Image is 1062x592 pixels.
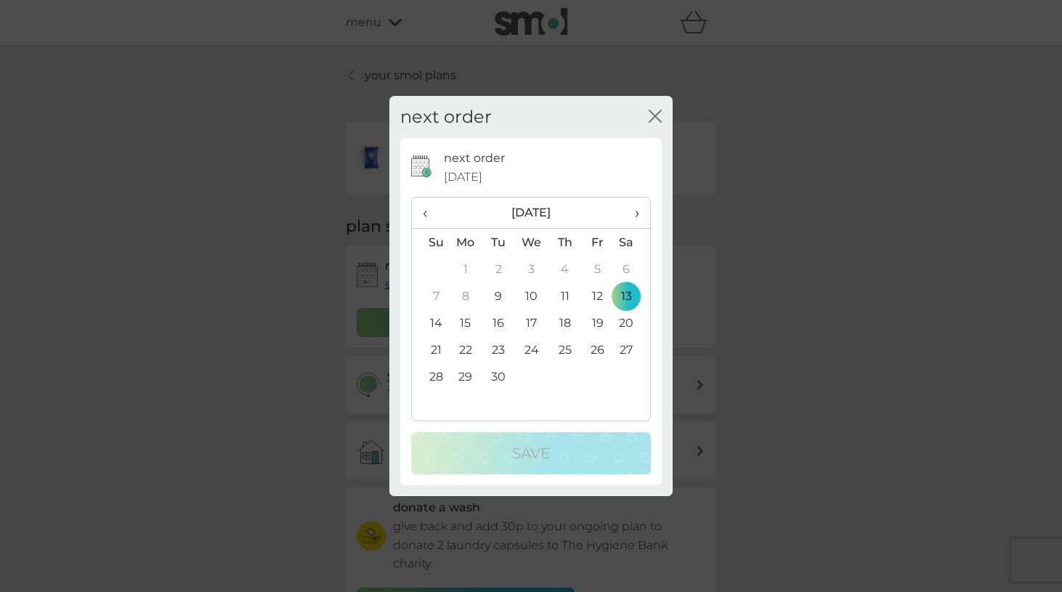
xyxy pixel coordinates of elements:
td: 13 [614,283,650,309]
td: 6 [614,256,650,283]
td: 10 [515,283,548,309]
td: 1 [449,256,482,283]
td: 22 [449,336,482,363]
td: 4 [548,256,581,283]
th: Tu [482,229,515,256]
td: 12 [581,283,614,309]
th: Th [548,229,581,256]
h2: next order [400,107,492,128]
td: 3 [515,256,548,283]
td: 11 [548,283,581,309]
td: 17 [515,309,548,336]
p: Save [512,442,550,465]
th: Sa [614,229,650,256]
th: [DATE] [449,198,614,229]
td: 14 [412,309,449,336]
th: Su [412,229,449,256]
button: Save [411,432,651,474]
td: 25 [548,336,581,363]
th: Mo [449,229,482,256]
button: close [649,110,662,125]
th: Fr [581,229,614,256]
td: 27 [614,336,650,363]
td: 30 [482,363,515,390]
td: 5 [581,256,614,283]
td: 28 [412,363,449,390]
span: [DATE] [444,168,482,187]
th: We [515,229,548,256]
td: 23 [482,336,515,363]
td: 16 [482,309,515,336]
span: › [625,198,639,228]
td: 20 [614,309,650,336]
td: 15 [449,309,482,336]
p: next order [444,149,505,168]
td: 29 [449,363,482,390]
td: 2 [482,256,515,283]
span: ‹ [423,198,438,228]
td: 26 [581,336,614,363]
td: 21 [412,336,449,363]
td: 9 [482,283,515,309]
td: 7 [412,283,449,309]
td: 19 [581,309,614,336]
td: 18 [548,309,581,336]
td: 24 [515,336,548,363]
td: 8 [449,283,482,309]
